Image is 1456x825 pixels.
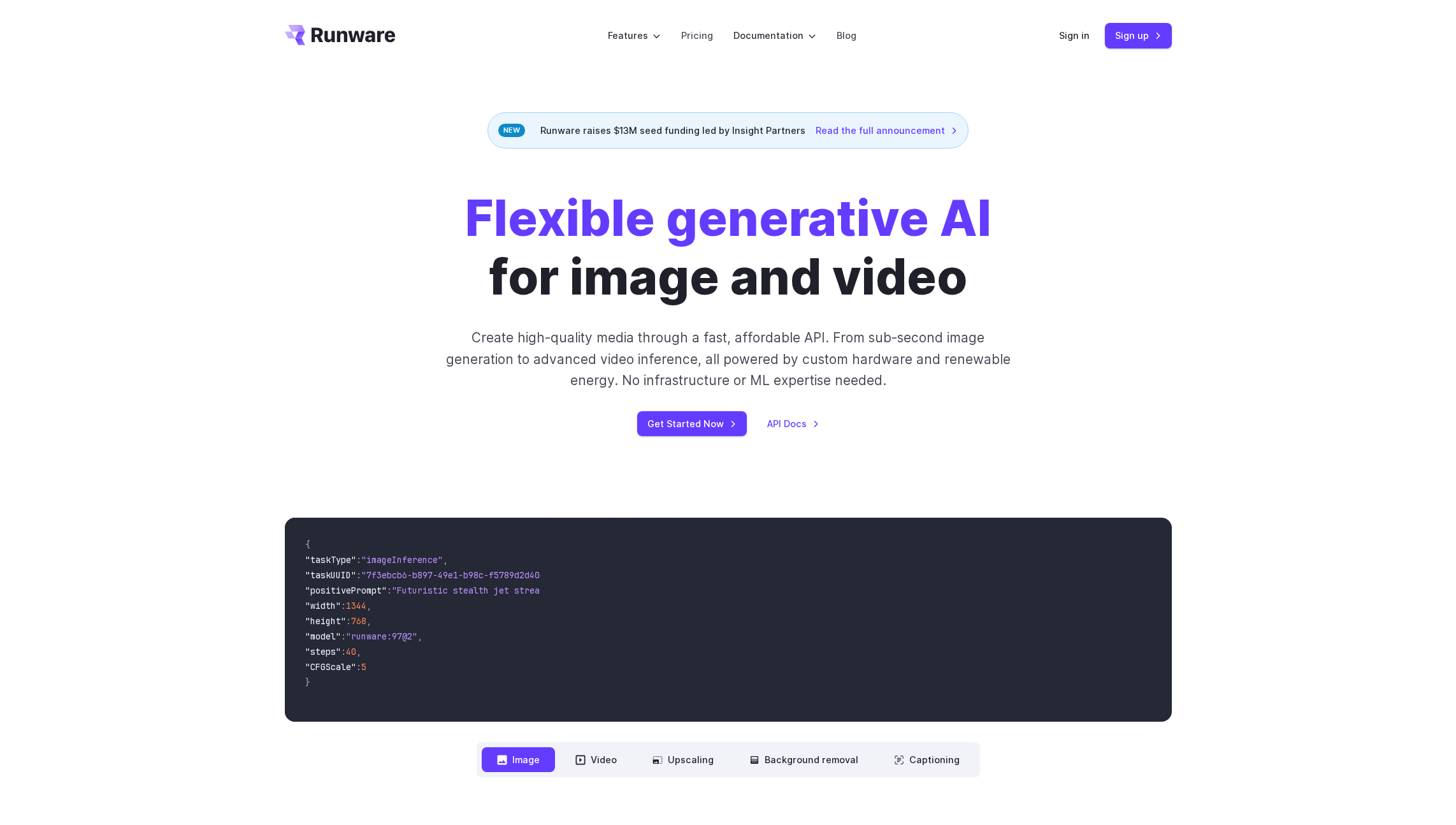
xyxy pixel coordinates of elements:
span: 768 [351,615,366,627]
h1: for image and video [465,189,991,307]
div: Runware raises $13M seed funding led by Insight Partners [487,112,969,149]
span: "taskUUID" [305,569,356,581]
a: Go to / [285,25,396,45]
p: Create high-quality media through a fast, affordable API. From sub-second image generation to adv... [444,327,1012,391]
button: Image [482,747,555,772]
label: Features [608,28,661,43]
span: : [387,585,392,596]
span: : [341,631,346,642]
span: "model" [305,631,341,642]
button: Upscaling [637,747,729,772]
span: : [356,554,361,566]
button: Captioning [879,747,975,772]
a: Sign up [1105,23,1172,48]
span: 5 [361,661,366,673]
a: Pricing [681,28,713,43]
span: 1344 [346,600,366,611]
a: Blog [837,28,856,43]
span: "imageInference" [361,554,443,566]
a: Read the full announcement [816,123,958,138]
a: API Docs [767,416,819,431]
span: : [346,615,351,627]
label: Documentation [733,28,816,43]
button: Video [560,747,632,772]
span: , [443,554,448,566]
span: "CFGScale" [305,661,356,673]
span: , [366,600,371,611]
span: : [356,569,361,581]
button: Background removal [734,747,874,772]
span: "runware:97@2" [346,631,417,642]
span: , [417,631,422,642]
span: "steps" [305,646,341,657]
span: , [366,615,371,627]
span: : [341,600,346,611]
a: Get Started Now [637,411,747,436]
strong: Flexible generative AI [465,189,991,248]
span: : [356,661,361,673]
span: } [305,676,310,688]
span: { [305,539,310,550]
span: "Futuristic stealth jet streaking through a neon-lit cityscape with glowing purple exhaust" [392,585,856,596]
span: "height" [305,615,346,627]
span: "positivePrompt" [305,585,387,596]
span: , [356,646,361,657]
span: "7f3ebcb6-b897-49e1-b98c-f5789d2d40d7" [361,569,555,581]
span: "width" [305,600,341,611]
a: Sign in [1059,28,1090,43]
span: : [341,646,346,657]
span: "taskType" [305,554,356,566]
span: 40 [346,646,356,657]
